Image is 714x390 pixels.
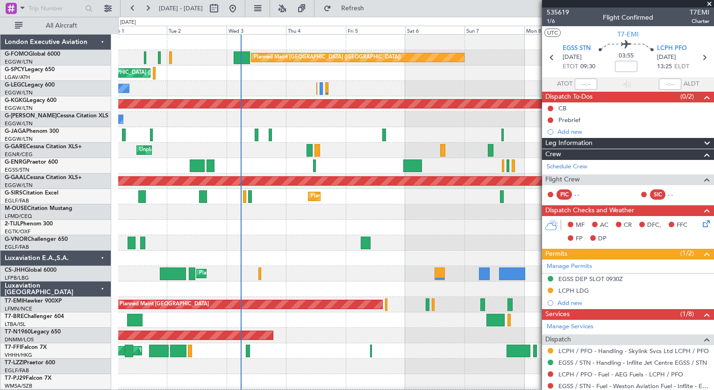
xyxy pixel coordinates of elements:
[547,7,569,17] span: 535619
[5,314,64,319] a: T7-BREChallenger 604
[545,249,567,260] span: Permits
[120,297,209,311] div: Planned Maint [GEOGRAPHIC_DATA]
[5,267,57,273] a: CS-JHHGlobal 6000
[617,29,639,39] span: T7-EMI
[600,221,608,230] span: AC
[547,162,587,172] a: Schedule Crew
[576,234,583,244] span: FP
[647,221,661,230] span: DFC,
[557,128,709,136] div: Add new
[107,26,167,34] div: Mon 1
[5,360,55,366] a: T7-LZZIPraetor 600
[544,29,561,37] button: UTC
[690,7,709,17] span: T7EMI
[5,151,33,158] a: EGNR/CEG
[680,92,694,101] span: (0/2)
[547,322,593,332] a: Manage Services
[5,175,82,181] a: G-GAALCessna Citation XLS+
[563,53,582,62] span: [DATE]
[545,205,634,216] span: Dispatch Checks and Weather
[5,159,58,165] a: G-ENRGPraetor 600
[139,143,224,157] div: Unplanned Maint [PERSON_NAME]
[70,66,202,80] div: Cleaning [GEOGRAPHIC_DATA] ([PERSON_NAME] Intl)
[558,116,580,124] div: Prebrief
[5,352,32,359] a: VHHH/HKG
[575,79,597,90] input: --:--
[657,62,672,72] span: 13:25
[557,299,709,307] div: Add new
[29,1,82,15] input: Trip Number
[5,244,29,251] a: EGLF/FAB
[547,17,569,25] span: 1/6
[5,298,62,304] a: T7-EMIHawker 900XP
[5,105,33,112] a: EGGW/LTN
[545,138,593,149] span: Leg Information
[657,44,687,53] span: LCPH PFO
[5,314,24,319] span: T7-BRE
[558,104,566,112] div: CB
[5,58,33,65] a: EGGW/LTN
[558,359,707,367] a: EGSS / STN - Handling - Inflite Jet Centre EGSS / STN
[159,4,203,13] span: [DATE] - [DATE]
[333,5,372,12] span: Refresh
[5,98,27,103] span: G-KGKG
[563,44,591,53] span: EGSS STN
[10,18,101,33] button: All Aircraft
[5,383,32,390] a: WMSA/SZB
[684,79,699,89] span: ALDT
[5,360,24,366] span: T7-LZZI
[650,189,665,200] div: SIC
[619,51,634,61] span: 03:55
[5,129,59,134] a: G-JAGAPhenom 300
[5,345,47,350] a: T7-FFIFalcon 7X
[5,159,27,165] span: G-ENRG
[576,221,585,230] span: MF
[5,51,60,57] a: G-FOMOGlobal 6000
[5,298,23,304] span: T7-EMI
[690,17,709,25] span: Charter
[680,309,694,319] span: (1/8)
[167,26,226,34] div: Tue 2
[5,51,29,57] span: G-FOMO
[5,237,68,242] a: G-VNORChallenger 650
[545,309,570,320] span: Services
[563,62,578,72] span: ETOT
[5,166,29,173] a: EGSS/STN
[5,221,20,227] span: 2-TIJL
[5,367,29,374] a: EGLF/FAB
[5,89,33,96] a: EGGW/LTN
[120,19,136,27] div: [DATE]
[5,82,55,88] a: G-LEGCLegacy 600
[5,336,34,343] a: DNMM/LOS
[580,62,595,72] span: 09:30
[524,26,584,34] div: Mon 8
[547,262,592,271] a: Manage Permits
[5,329,61,335] a: T7-N1960Legacy 650
[558,347,709,355] a: LCPH / PFO - Handling - Skylink Svcs Ltd LCPH / PFO
[5,376,26,381] span: T7-PJ29
[5,136,33,143] a: EGGW/LTN
[346,26,405,34] div: Fri 5
[5,190,58,196] a: G-SIRSCitation Excel
[5,274,29,282] a: LFPB/LBG
[558,287,589,295] div: LCPH LDG
[319,1,375,16] button: Refresh
[5,267,25,273] span: CS-JHH
[5,305,32,312] a: LFMN/NCE
[5,113,57,119] span: G-[PERSON_NAME]
[5,321,26,328] a: LTBA/ISL
[5,144,26,150] span: G-GARE
[5,206,72,211] a: M-OUSECitation Mustang
[545,149,561,160] span: Crew
[5,228,30,235] a: EGTK/OXF
[254,51,401,65] div: Planned Maint [GEOGRAPHIC_DATA] ([GEOGRAPHIC_DATA])
[286,26,345,34] div: Thu 4
[557,79,572,89] span: ATOT
[558,275,623,283] div: EGSS DEP SLOT 0930Z
[657,53,676,62] span: [DATE]
[311,189,458,203] div: Planned Maint [GEOGRAPHIC_DATA] ([GEOGRAPHIC_DATA])
[5,67,55,72] a: G-SPCYLegacy 650
[5,190,22,196] span: G-SIRS
[558,382,709,390] a: EGSS / STN - Fuel - Weston Aviation Fuel - Inflite - EGSS / STN
[5,129,26,134] span: G-JAGA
